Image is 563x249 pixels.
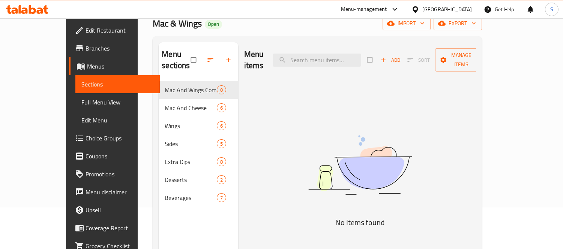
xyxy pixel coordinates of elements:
[165,103,216,112] span: Mac And Cheese
[217,139,226,148] div: items
[69,165,160,183] a: Promotions
[165,85,216,94] span: Mac And Wings Combos
[217,85,226,94] div: items
[69,21,160,39] a: Edit Restaurant
[165,121,216,130] span: Wings
[69,129,160,147] a: Choice Groups
[81,80,154,89] span: Sections
[86,188,154,197] span: Menu disclaimer
[87,62,154,71] span: Menus
[86,134,154,143] span: Choice Groups
[86,170,154,179] span: Promotions
[86,224,154,233] span: Coverage Report
[69,147,160,165] a: Coupons
[341,5,387,14] div: Menu-management
[75,111,160,129] a: Edit Menu
[159,135,238,153] div: Sides5
[422,5,472,13] div: [GEOGRAPHIC_DATA]
[440,19,476,28] span: export
[165,139,216,148] span: Sides
[81,116,154,125] span: Edit Menu
[205,21,222,27] span: Open
[220,52,238,68] button: Add section
[159,189,238,207] div: Beverages7
[217,193,226,202] div: items
[550,5,553,13] span: S
[389,19,425,28] span: import
[153,15,202,32] span: Mac & Wings
[441,51,482,69] span: Manage items
[86,152,154,161] span: Coupons
[202,52,220,68] span: Sort sections
[159,99,238,117] div: Mac And Cheese6
[217,175,226,184] div: items
[273,54,361,67] input: search
[205,20,222,29] div: Open
[217,104,226,112] span: 6
[378,54,402,66] span: Add item
[165,175,216,184] span: Desserts
[217,176,226,183] span: 2
[244,49,264,71] h2: Menu items
[159,171,238,189] div: Desserts2
[434,16,482,30] button: export
[86,26,154,35] span: Edit Restaurant
[159,81,238,99] div: Mac And Wings Combos0
[435,48,488,72] button: Manage items
[69,219,160,237] a: Coverage Report
[383,16,431,30] button: import
[86,206,154,215] span: Upsell
[186,53,202,67] span: Select all sections
[86,44,154,53] span: Branches
[380,56,401,64] span: Add
[75,93,160,111] a: Full Menu View
[159,78,238,210] nav: Menu sections
[217,121,226,130] div: items
[69,201,160,219] a: Upsell
[165,193,216,202] span: Beverages
[266,216,454,228] h5: No Items found
[75,75,160,93] a: Sections
[217,103,226,112] div: items
[217,140,226,148] span: 5
[69,57,160,75] a: Menus
[217,122,226,130] span: 6
[69,183,160,201] a: Menu disclaimer
[217,194,226,201] span: 7
[217,158,226,166] span: 8
[217,157,226,166] div: items
[217,86,226,94] span: 0
[266,115,454,215] img: dish.svg
[159,117,238,135] div: Wings6
[162,49,191,71] h2: Menu sections
[81,98,154,107] span: Full Menu View
[159,153,238,171] div: Extra Dips8
[69,39,160,57] a: Branches
[165,157,216,166] span: Extra Dips
[378,54,402,66] button: Add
